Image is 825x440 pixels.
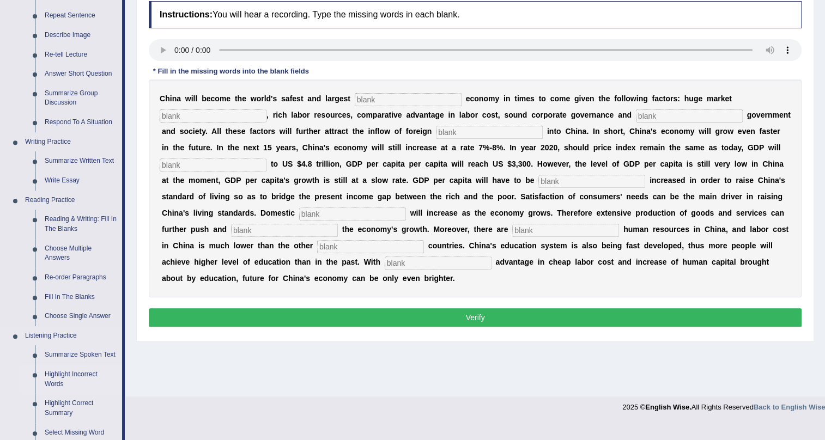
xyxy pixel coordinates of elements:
b: w [185,94,191,103]
b: a [596,111,600,119]
a: Back to English Wise [754,403,825,411]
b: m [220,94,226,103]
b: t [729,94,732,103]
b: v [581,94,585,103]
b: r [381,111,384,119]
b: a [377,111,381,119]
b: l [217,127,219,136]
b: C [565,127,571,136]
b: i [170,94,172,103]
b: h [571,127,575,136]
b: a [177,94,181,103]
b: g [643,94,648,103]
b: u [299,127,304,136]
b: t [560,111,562,119]
b: o [556,127,561,136]
a: Choose Multiple Answers [40,239,122,268]
b: a [327,94,332,103]
b: t [329,127,332,136]
b: n [423,111,428,119]
a: Describe Image [40,26,122,45]
b: a [385,111,389,119]
b: g [435,111,440,119]
b: n [479,94,484,103]
b: v [415,111,420,119]
b: r [268,127,271,136]
b: n [427,127,432,136]
b: r [334,127,337,136]
b: e [779,111,784,119]
b: d [627,111,632,119]
b: l [219,127,221,136]
b: n [166,127,171,136]
b: r [273,111,276,119]
b: o [575,111,580,119]
b: o [508,111,513,119]
b: e [241,127,246,136]
b: e [526,94,530,103]
b: b [298,111,302,119]
b: n [783,111,788,119]
b: e [585,94,590,103]
b: l [289,127,292,136]
b: a [618,111,622,119]
b: l [621,94,623,103]
b: h [228,127,233,136]
b: w [251,94,257,103]
b: e [416,127,420,136]
b: c [357,111,361,119]
input: blank [385,256,492,270]
b: g [574,94,579,103]
b: . [205,127,208,136]
b: e [440,111,444,119]
b: i [368,127,370,136]
b: a [286,94,290,103]
b: m [772,111,779,119]
b: c [470,94,474,103]
b: e [207,94,211,103]
b: k [720,94,725,103]
input: blank [299,207,406,221]
b: e [584,111,589,119]
b: c [341,127,345,136]
b: l [287,127,289,136]
b: n [768,111,773,119]
b: a [582,127,586,136]
b: o [470,111,475,119]
b: n [506,94,511,103]
b: v [393,111,398,119]
b: e [562,111,567,119]
b: t [306,127,309,136]
input: blank [317,240,424,253]
a: Writing Practice [20,132,122,152]
b: t [598,94,601,103]
b: g [422,127,427,136]
b: t [226,127,228,136]
b: o [483,94,488,103]
b: o [486,111,491,119]
b: r [553,111,555,119]
b: s [281,94,286,103]
b: i [636,94,638,103]
b: f [290,94,293,103]
b: s [504,111,508,119]
a: Listening Practice [20,326,122,346]
b: t [554,127,556,136]
b: r [589,111,591,119]
b: s [343,94,348,103]
b: o [541,94,546,103]
b: i [191,94,193,103]
b: t [199,127,202,136]
b: e [465,94,470,103]
b: d [410,111,415,119]
a: Choose Single Answer [40,307,122,326]
b: n [600,111,605,119]
input: blank [231,224,338,237]
b: h [165,94,170,103]
b: l [623,94,626,103]
input: blank [636,109,743,123]
b: o [612,127,617,136]
b: e [609,111,614,119]
b: f [250,127,252,136]
b: s [604,127,608,136]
